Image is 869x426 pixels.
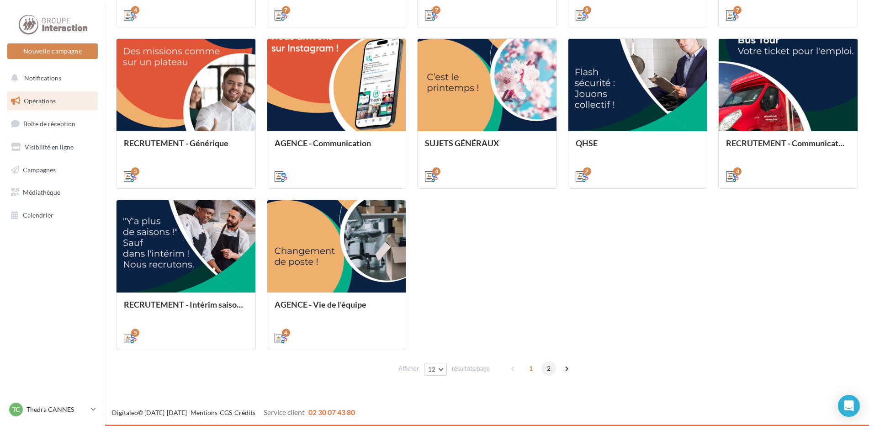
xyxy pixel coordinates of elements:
[264,408,305,416] span: Service client
[5,91,100,111] a: Opérations
[24,97,56,105] span: Opérations
[131,329,139,337] div: 5
[131,6,139,14] div: 4
[425,138,549,157] div: SUJETS GÉNÉRAUX
[112,409,355,416] span: © [DATE]-[DATE] - - -
[838,395,860,417] div: Open Intercom Messenger
[583,167,591,176] div: 2
[25,143,74,151] span: Visibilité en ligne
[583,6,591,14] div: 8
[5,206,100,225] a: Calendrier
[23,211,53,219] span: Calendrier
[282,6,290,14] div: 7
[733,167,742,176] div: 4
[26,405,87,414] p: Thedra CANNES
[23,165,56,173] span: Campagnes
[191,409,217,416] a: Mentions
[576,138,700,157] div: QHSE
[5,138,100,157] a: Visibilité en ligne
[733,6,742,14] div: 7
[24,74,61,82] span: Notifications
[432,6,440,14] div: 7
[7,401,98,418] a: TC Thedra CANNES
[124,138,248,157] div: RECRUTEMENT - Générique
[23,188,60,196] span: Médiathèque
[275,138,399,157] div: AGENCE - Communication
[398,364,419,373] span: Afficher
[5,160,100,180] a: Campagnes
[131,167,139,176] div: 5
[428,366,436,373] span: 12
[220,409,232,416] a: CGS
[5,183,100,202] a: Médiathèque
[524,361,538,376] span: 1
[282,329,290,337] div: 4
[452,364,490,373] span: résultats/page
[275,300,399,318] div: AGENCE - Vie de l'équipe
[5,114,100,133] a: Boîte de réception
[308,408,355,416] span: 02 30 07 43 80
[23,120,75,128] span: Boîte de réception
[112,409,138,416] a: Digitaleo
[424,363,447,376] button: 12
[7,43,98,59] button: Nouvelle campagne
[541,361,556,376] span: 2
[124,300,248,318] div: RECRUTEMENT - Intérim saisonnier
[726,138,850,157] div: RECRUTEMENT - Communication externe
[234,409,255,416] a: Crédits
[12,405,20,414] span: TC
[5,69,96,88] button: Notifications
[432,167,440,176] div: 4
